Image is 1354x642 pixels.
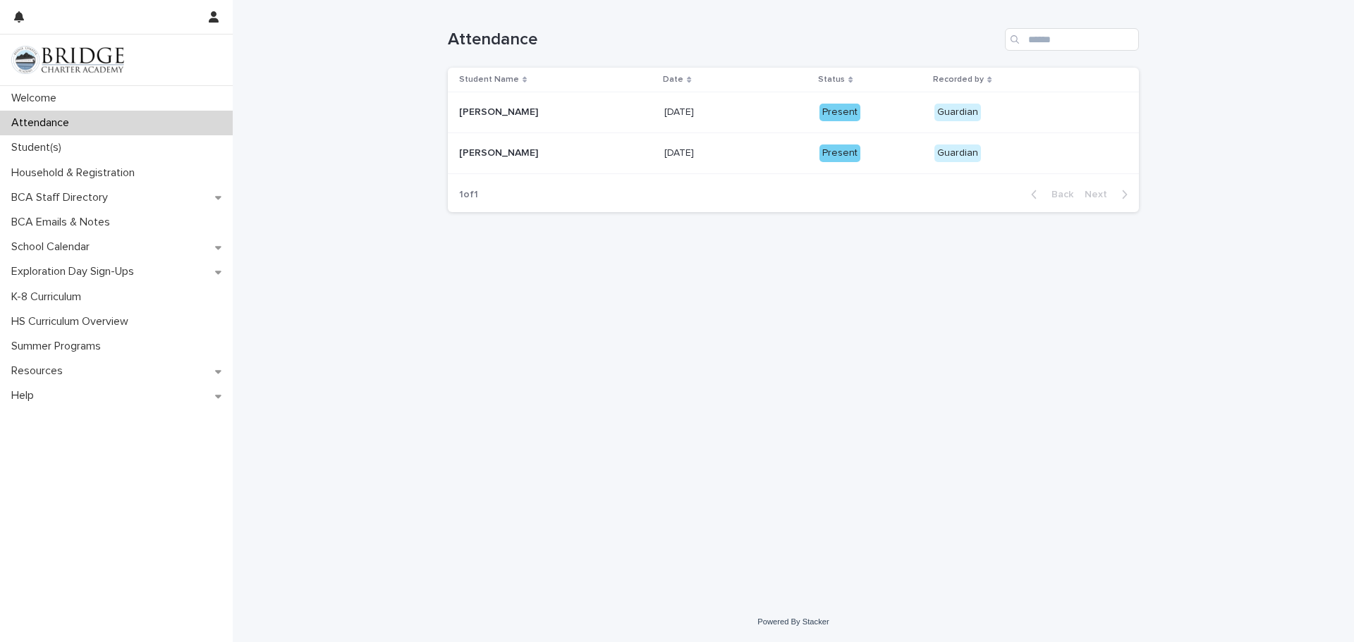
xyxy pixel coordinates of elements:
img: V1C1m3IdTEidaUdm9Hs0 [11,46,124,74]
tr: [PERSON_NAME][PERSON_NAME] [DATE][DATE] PresentGuardian [448,133,1139,174]
p: Student(s) [6,141,73,154]
button: Next [1079,188,1139,201]
p: K-8 Curriculum [6,290,92,304]
p: [DATE] [664,104,697,118]
input: Search [1005,28,1139,51]
span: Next [1085,190,1116,199]
p: Welcome [6,92,68,105]
h1: Attendance [448,30,999,50]
p: Summer Programs [6,340,112,353]
p: Date [663,72,683,87]
p: BCA Emails & Notes [6,216,121,229]
p: Exploration Day Sign-Ups [6,265,145,278]
p: Attendance [6,116,80,130]
p: [DATE] [664,144,697,159]
button: Back [1020,188,1079,201]
div: Guardian [934,144,981,162]
p: BCA Staff Directory [6,191,119,204]
div: Guardian [934,104,981,121]
p: 1 of 1 [448,178,489,212]
p: Household & Registration [6,166,146,180]
div: Present [819,144,860,162]
p: School Calendar [6,240,101,254]
p: Recorded by [933,72,984,87]
p: Resources [6,364,74,378]
tr: [PERSON_NAME][PERSON_NAME] [DATE][DATE] PresentGuardian [448,92,1139,133]
p: HS Curriculum Overview [6,315,140,328]
span: Back [1043,190,1073,199]
p: Student Name [459,72,519,87]
p: Status [818,72,845,87]
p: [PERSON_NAME] [459,144,541,159]
div: Present [819,104,860,121]
p: [PERSON_NAME] [459,104,541,118]
a: Powered By Stacker [757,617,829,626]
p: Help [6,389,45,402]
